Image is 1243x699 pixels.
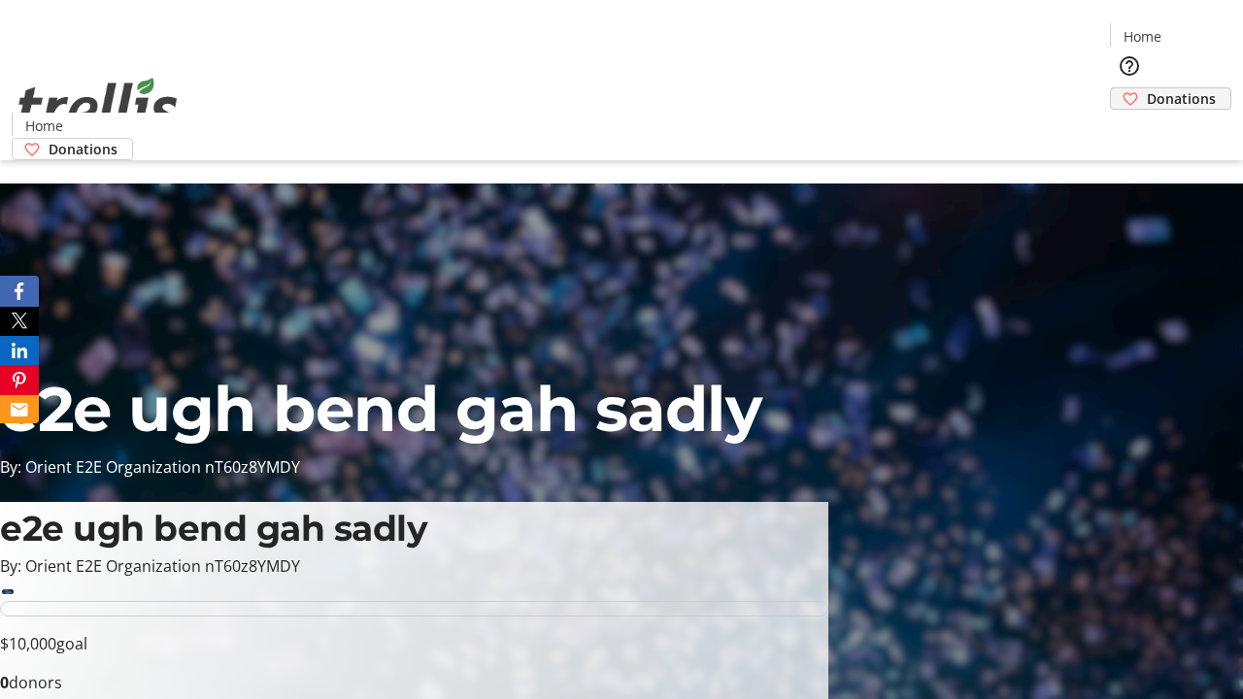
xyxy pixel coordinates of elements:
[13,116,75,136] a: Home
[1110,87,1231,110] a: Donations
[25,116,63,136] span: Home
[12,56,185,153] img: Orient E2E Organization nT60z8YMDY's Logo
[1111,26,1173,47] a: Home
[1110,47,1149,85] button: Help
[1147,88,1216,109] span: Donations
[1110,110,1149,149] button: Cart
[1124,26,1161,47] span: Home
[49,139,118,159] span: Donations
[12,138,133,160] a: Donations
